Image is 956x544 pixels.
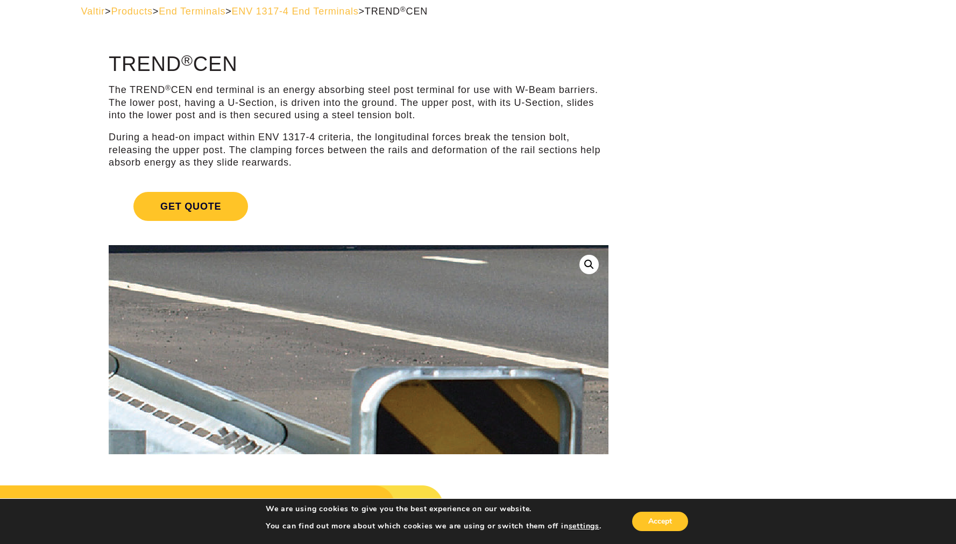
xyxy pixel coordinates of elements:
button: Accept [632,512,688,531]
a: Get Quote [109,179,608,234]
p: You can find out more about which cookies we are using or switch them off in . [266,521,601,531]
sup: ® [165,84,171,92]
button: settings [569,521,599,531]
span: TREND CEN [365,6,428,17]
div: > > > > [81,5,875,18]
h1: TREND CEN [109,53,608,76]
sup: ® [400,5,406,13]
p: During a head-on impact within ENV 1317-4 criteria, the longitudinal forces break the tension bol... [109,131,608,169]
span: Get Quote [133,192,248,221]
p: The TREND CEN end terminal is an energy absorbing steel post terminal for use with W-Beam barrier... [109,84,608,121]
sup: ® [181,52,193,69]
a: End Terminals [159,6,225,17]
a: ENV 1317-4 End Terminals [232,6,359,17]
p: We are using cookies to give you the best experience on our website. [266,504,601,514]
a: Products [111,6,152,17]
a: Valtir [81,6,105,17]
